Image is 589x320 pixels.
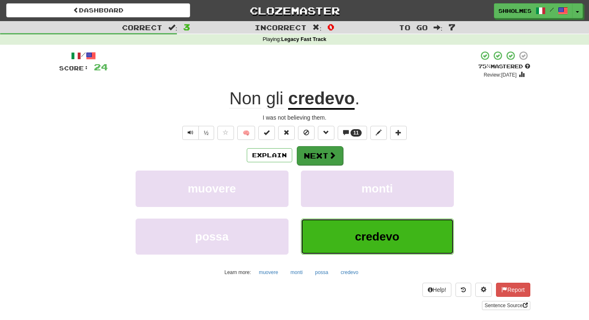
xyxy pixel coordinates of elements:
button: Next [297,146,343,165]
div: Mastered [478,63,530,70]
button: Round history (alt+y) [455,283,471,297]
span: possa [195,230,229,243]
div: Text-to-speech controls [181,126,214,140]
span: Non [229,89,261,108]
button: Reset to 0% Mastered (alt+r) [278,126,295,140]
span: muovere [188,182,236,195]
span: 0 [327,22,334,32]
strong: Legacy Fast Track [281,36,326,42]
button: Edit sentence (alt+d) [370,126,387,140]
button: Explain [247,148,292,162]
small: Learn more: [224,269,251,275]
button: ½ [198,126,214,140]
span: 7 [448,22,455,32]
button: possa [310,266,333,279]
button: possa [136,219,289,255]
button: credevo [336,266,363,279]
button: muovere [254,266,283,279]
span: 3 [183,22,190,32]
div: / [59,51,108,61]
button: Play sentence audio (ctl+space) [182,126,199,140]
span: gli [266,89,284,108]
span: To go [399,23,428,31]
span: Score: [59,65,89,72]
button: Set this sentence to 100% Mastered (alt+m) [258,126,275,140]
span: Incorrect [255,23,307,31]
a: Sentence Source [482,301,530,310]
button: Help! [422,283,452,297]
button: Favorite sentence (alt+f) [217,126,234,140]
span: . [355,89,360,108]
span: credevo [355,230,399,243]
small: Review: [DATE] [484,72,517,78]
button: Add to collection (alt+a) [390,126,407,140]
span: 24 [94,62,108,72]
span: : [168,24,177,31]
button: credevo [301,219,454,255]
span: : [312,24,322,31]
span: Correct [122,23,162,31]
span: 11 [353,130,359,136]
span: 75 % [478,63,491,70]
span: monti [361,182,393,195]
span: shholmes [498,7,532,14]
a: Dashboard [6,3,190,17]
a: Clozemaster [203,3,386,18]
button: monti [286,266,307,279]
span: / [550,7,554,12]
button: 11 [338,126,367,140]
u: credevo [288,89,355,110]
button: Report [496,283,530,297]
button: muovere [136,171,289,207]
button: Ignore sentence (alt+i) [298,126,315,140]
button: monti [301,171,454,207]
span: : [434,24,443,31]
div: I was not believing them. [59,113,530,122]
button: Grammar (alt+g) [318,126,334,140]
button: 🧠 [237,126,255,140]
a: shholmes / [494,3,572,18]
